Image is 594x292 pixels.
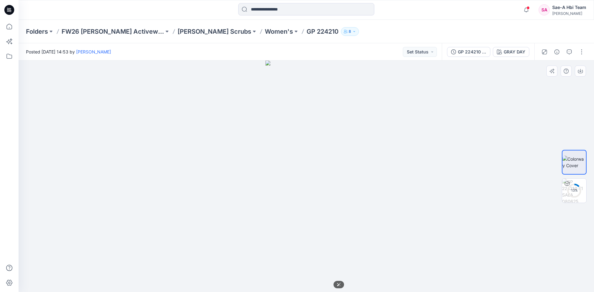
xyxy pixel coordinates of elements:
[562,156,586,169] img: Colorway Cover
[62,27,164,36] a: FW26 [PERSON_NAME] Activewear
[567,188,582,193] div: 13 %
[504,49,525,55] div: GRAY DAY
[26,49,111,55] span: Posted [DATE] 14:53 by
[341,27,359,36] button: 8
[447,47,490,57] button: GP 224210 F1 TD COMMENTS [DATE]
[349,28,351,35] p: 8
[76,49,111,54] a: [PERSON_NAME]
[26,27,48,36] a: Folders
[307,27,338,36] p: GP 224210
[458,49,486,55] div: GP 224210 F1 TD COMMENTS [DATE]
[562,179,586,203] img: GP 224210 F1 SAEA 080625 GRAY DAY
[552,4,586,11] div: Sae-A Hbi Team
[178,27,251,36] a: [PERSON_NAME] Scrubs
[552,47,562,57] button: Details
[265,61,347,292] img: eyJhbGciOiJIUzI1NiIsImtpZCI6IjAiLCJzbHQiOiJzZXMiLCJ0eXAiOiJKV1QifQ.eyJkYXRhIjp7InR5cGUiOiJzdG9yYW...
[539,4,550,15] div: SA
[552,11,586,16] div: [PERSON_NAME]
[493,47,529,57] button: GRAY DAY
[265,27,293,36] a: Women's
